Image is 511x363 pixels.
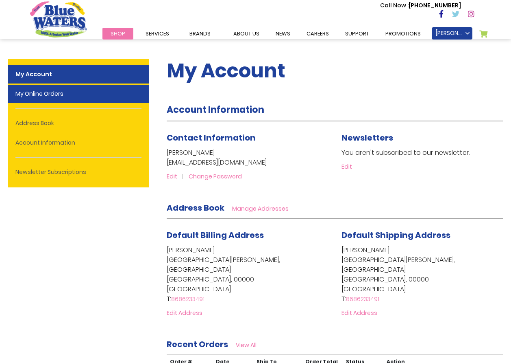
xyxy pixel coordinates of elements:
[167,309,202,317] a: Edit Address
[232,205,289,213] a: Manage Addresses
[167,172,187,180] a: Edit
[346,295,379,303] a: 8686233491
[341,163,352,171] a: Edit
[167,103,264,116] strong: Account Information
[8,85,149,103] a: My Online Orders
[298,28,337,40] a: careers
[380,1,461,10] p: [PHONE_NUMBER]
[171,295,204,303] a: 8686233491
[380,1,409,9] span: Call Now :
[146,30,169,37] span: Services
[167,132,256,143] span: Contact Information
[341,309,377,317] a: Edit Address
[167,339,228,350] strong: Recent Orders
[167,172,177,180] span: Edit
[267,28,298,40] a: News
[341,132,393,143] span: Newsletters
[189,30,211,37] span: Brands
[377,28,429,40] a: Promotions
[8,65,149,84] strong: My Account
[8,134,149,152] a: Account Information
[111,30,125,37] span: Shop
[167,57,285,84] span: My Account
[167,245,328,304] address: [PERSON_NAME] [GEOGRAPHIC_DATA][PERSON_NAME], [GEOGRAPHIC_DATA] [GEOGRAPHIC_DATA], 00000 [GEOGRAP...
[341,148,503,158] p: You aren't subscribed to our newsletter.
[167,229,264,241] span: Default Billing Address
[8,114,149,132] a: Address Book
[189,172,242,180] a: Change Password
[432,27,472,40] a: [PERSON_NAME]
[30,1,87,37] a: store logo
[341,245,503,304] address: [PERSON_NAME] [GEOGRAPHIC_DATA][PERSON_NAME], [GEOGRAPHIC_DATA] [GEOGRAPHIC_DATA], 00000 [GEOGRAP...
[167,148,328,167] p: [PERSON_NAME] [EMAIL_ADDRESS][DOMAIN_NAME]
[341,229,450,241] span: Default Shipping Address
[225,28,267,40] a: about us
[337,28,377,40] a: support
[8,163,149,181] a: Newsletter Subscriptions
[167,202,224,213] strong: Address Book
[236,341,257,349] a: View All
